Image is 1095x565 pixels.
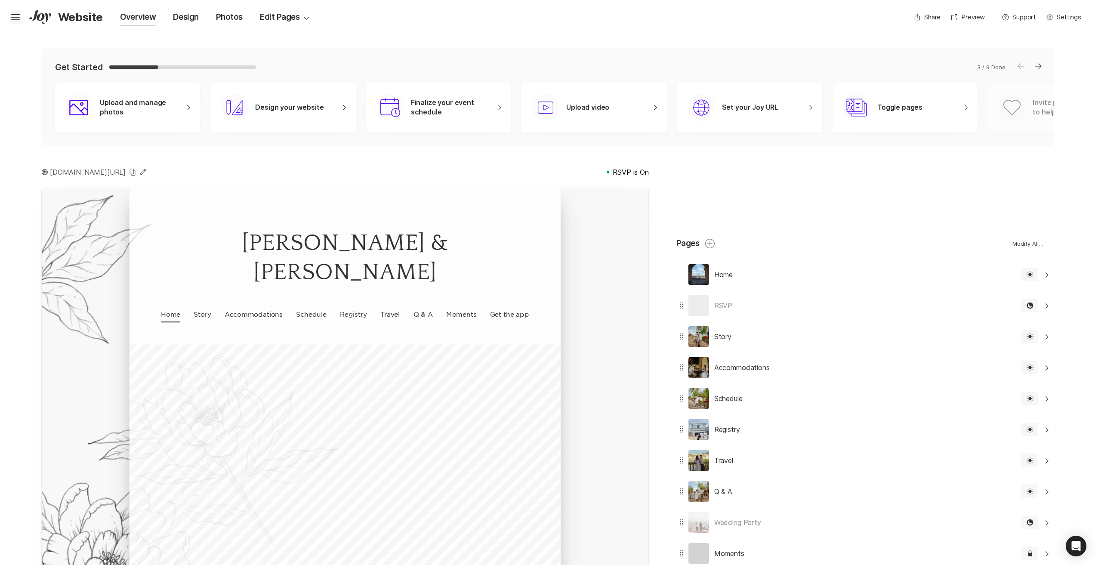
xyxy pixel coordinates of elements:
[946,10,990,24] a: Preview
[977,63,1006,71] p: 3 / 9 Done
[714,300,732,311] p: RSVP
[216,11,243,23] div: Photos
[714,269,733,280] p: Home
[58,10,103,24] p: Website
[676,238,700,250] p: Pages
[173,11,198,23] div: Design
[714,455,733,466] p: Travel
[714,331,731,342] p: Story
[714,548,744,559] p: Moments
[1041,10,1086,24] a: Settings
[714,362,770,373] p: Accommodations
[55,62,102,72] p: Get Started
[607,167,648,177] a: RSVP is On
[566,103,609,112] p: Upload video
[714,486,732,497] p: Q & A
[100,98,178,117] p: Upload and manage photos
[260,11,312,23] div: Edit Pages
[613,167,648,177] p: RSVP is On
[909,10,946,24] button: Share
[255,103,324,112] p: Design your website
[997,10,1041,24] button: Support
[714,393,743,404] p: Schedule
[722,103,778,112] p: Set your Joy URL
[1066,536,1086,556] div: Open Intercom Messenger
[714,424,740,435] p: Registry
[50,167,126,177] p: [DOMAIN_NAME][URL]
[1012,240,1043,247] p: Modify All…
[714,517,761,528] p: Wedding Party
[411,98,489,117] p: Finalize your event schedule
[120,11,156,23] div: Overview
[877,103,922,112] p: Toggle pages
